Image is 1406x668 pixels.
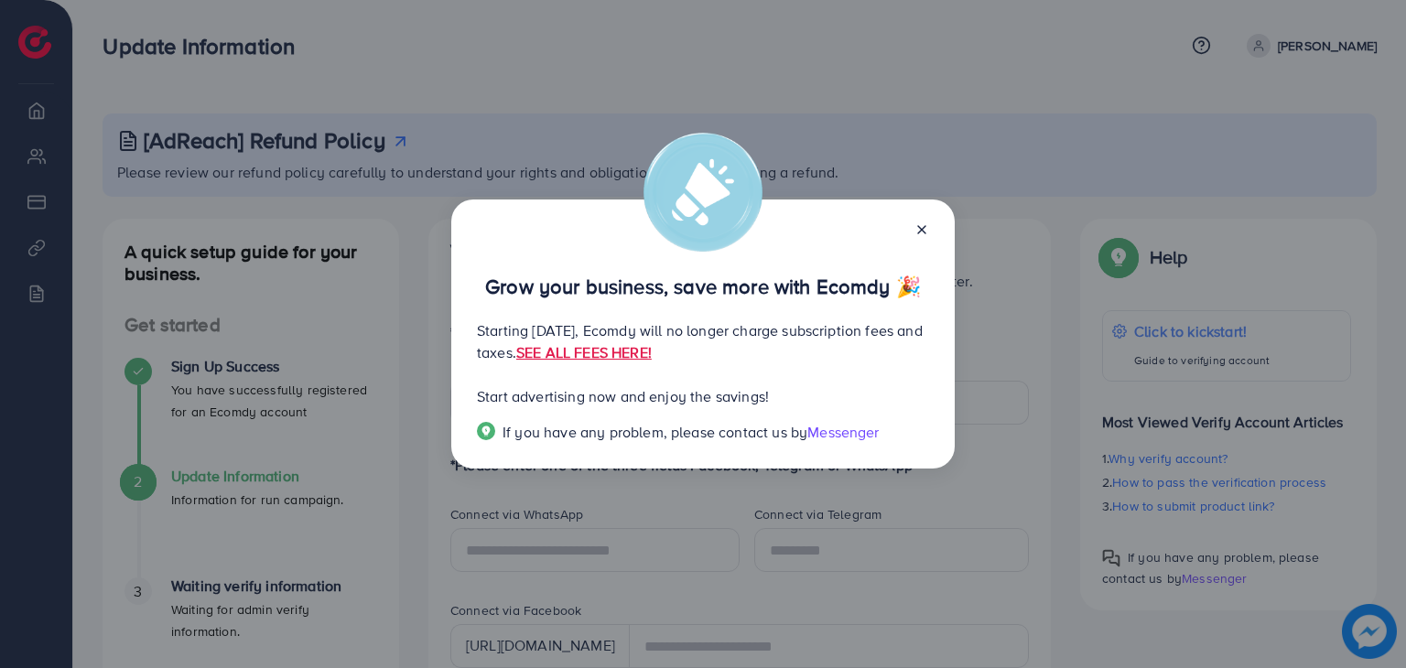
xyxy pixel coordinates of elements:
[477,319,929,363] p: Starting [DATE], Ecomdy will no longer charge subscription fees and taxes.
[477,422,495,440] img: Popup guide
[807,422,879,442] span: Messenger
[477,275,929,297] p: Grow your business, save more with Ecomdy 🎉
[477,385,929,407] p: Start advertising now and enjoy the savings!
[516,342,652,362] a: SEE ALL FEES HERE!
[644,133,762,252] img: alert
[503,422,807,442] span: If you have any problem, please contact us by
